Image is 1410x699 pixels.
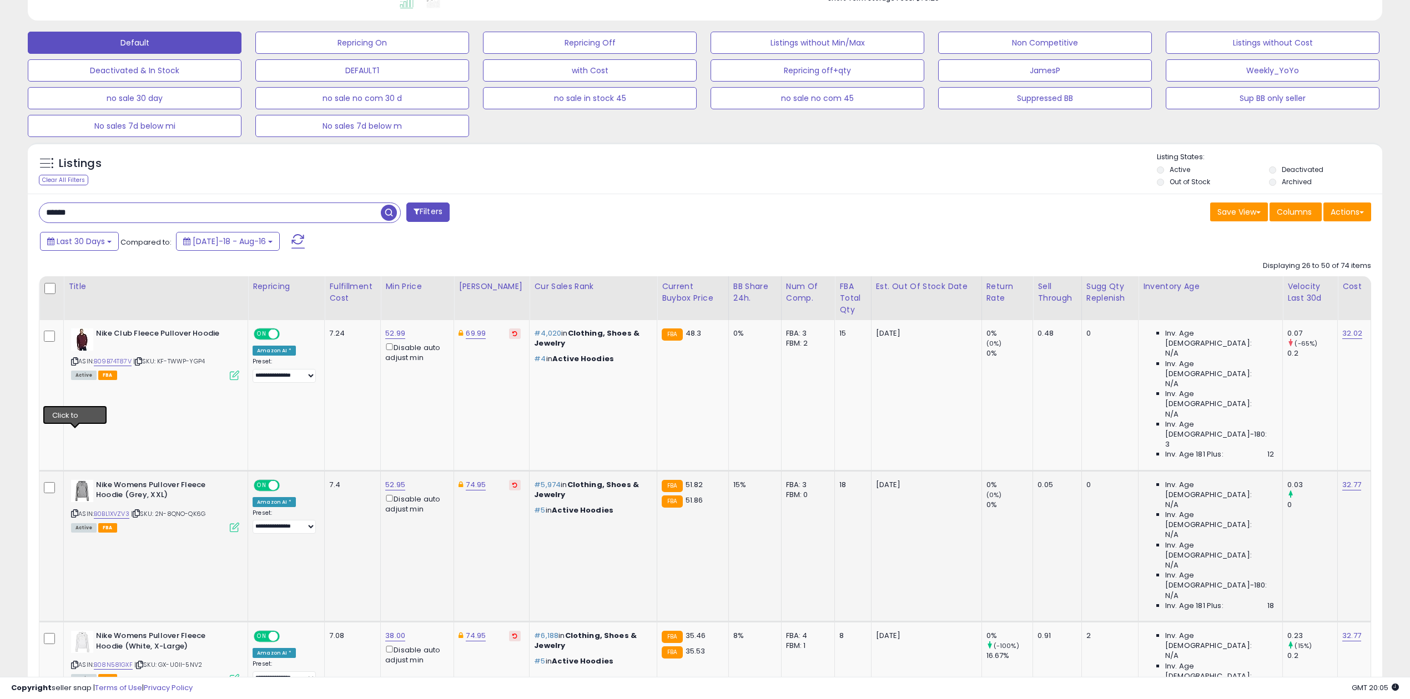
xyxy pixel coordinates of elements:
div: Preset: [253,509,316,534]
div: Repricing [253,281,320,292]
b: Nike Womens Pullover Fleece Hoodie (White, X-Large) [96,631,231,654]
button: Listings without Cost [1166,32,1379,54]
span: Inv. Age [DEMOGRAPHIC_DATA]: [1165,480,1274,500]
div: Inventory Age [1143,281,1278,292]
span: Inv. Age [DEMOGRAPHIC_DATA]: [1165,540,1274,560]
div: Num of Comp. [786,281,830,304]
a: B0BL1XVZV3 [94,509,129,519]
span: Inv. Age [DEMOGRAPHIC_DATA]: [1165,510,1274,530]
div: Cur Sales Rank [534,281,652,292]
div: 7.24 [329,328,372,338]
button: no sale in stock 45 [483,87,697,109]
div: Disable auto adjust min [385,644,445,665]
div: FBM: 2 [786,338,827,348]
p: in [534,354,648,364]
b: Nike Club Fleece Pullover Hoodie [96,328,231,342]
small: (-100%) [994,641,1019,650]
div: Displaying 26 to 50 of 74 items [1263,261,1371,271]
small: FBA [662,328,682,341]
a: 38.00 [385,630,405,641]
div: 0.2 [1287,348,1337,358]
button: Repricing off+qty [711,59,924,82]
div: 0% [733,328,773,338]
div: 15 [839,328,862,338]
strong: Copyright [11,682,52,693]
button: No sales 7d below mi [28,115,241,137]
span: 35.46 [686,630,706,641]
span: #5 [534,656,545,666]
span: 3 [1165,439,1170,449]
a: 52.99 [385,328,405,339]
button: Non Competitive [938,32,1152,54]
span: N/A [1165,530,1179,540]
button: Save View [1210,202,1268,221]
button: Columns [1270,202,1322,221]
label: Out of Stock [1170,177,1210,186]
span: N/A [1165,348,1179,358]
span: OFF [278,632,296,641]
small: (0%) [986,490,1002,499]
div: 0.48 [1038,328,1073,338]
button: Repricing On [255,32,469,54]
small: FBA [662,631,682,643]
span: N/A [1165,409,1179,419]
span: N/A [1165,500,1179,510]
p: in [534,656,648,666]
a: 74.95 [466,630,486,641]
div: 0.91 [1038,631,1073,641]
span: Columns [1277,206,1312,217]
button: Listings without Min/Max [711,32,924,54]
div: 0.05 [1038,480,1073,490]
p: [DATE] [876,631,973,641]
span: FBA [98,371,117,380]
div: 0.07 [1287,328,1337,338]
button: with Cost [483,59,697,82]
a: Terms of Use [95,682,142,693]
label: Deactivated [1282,165,1323,174]
div: 8% [733,631,773,641]
div: ASIN: [71,328,239,379]
div: 0% [986,348,1033,358]
div: Current Buybox Price [662,281,724,304]
button: DEFAULT1 [255,59,469,82]
div: seller snap | | [11,683,193,693]
div: Sell Through [1038,281,1077,304]
span: Inv. Age [DEMOGRAPHIC_DATA]: [1165,389,1274,409]
button: Repricing Off [483,32,697,54]
div: Amazon AI * [253,497,296,507]
div: 0% [986,480,1033,490]
div: Return Rate [986,281,1029,304]
span: Inv. Age 181 Plus: [1165,449,1223,459]
div: 8 [839,631,862,641]
div: FBA: 3 [786,328,827,338]
small: (15%) [1295,641,1312,650]
span: ON [255,330,269,339]
span: Compared to: [120,237,172,247]
button: no sale 30 day [28,87,241,109]
span: | SKU: 2N-8QNO-QK6G [131,509,205,518]
div: 16.67% [986,651,1033,661]
div: Est. Out Of Stock Date [876,281,977,292]
span: Clothing, Shoes & Jewelry [534,328,639,348]
span: Inv. Age [DEMOGRAPHIC_DATA]-180: [1165,570,1274,590]
span: OFF [278,480,296,490]
button: Last 30 Days [40,232,119,251]
div: 7.4 [329,480,372,490]
span: All listings currently available for purchase on Amazon [71,523,97,533]
span: 2025-09-16 20:05 GMT [1352,682,1399,693]
div: Preset: [253,660,316,685]
div: 0 [1086,328,1130,338]
div: Clear All Filters [39,175,88,185]
div: Amazon AI * [253,648,296,658]
img: 410IhappMIL._SL40_.jpg [71,328,93,351]
div: Velocity Last 30d [1287,281,1333,304]
div: FBA: 3 [786,480,827,490]
span: 35.53 [686,646,706,656]
div: FBA: 4 [786,631,827,641]
span: All listings currently available for purchase on Amazon [71,371,97,380]
button: Actions [1323,202,1371,221]
span: N/A [1165,591,1179,601]
span: Inv. Age [DEMOGRAPHIC_DATA]-180: [1165,419,1274,439]
span: Inv. Age 181 Plus: [1165,601,1223,611]
b: Nike Womens Pullover Fleece Hoodie (Grey, XXL) [96,480,231,503]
